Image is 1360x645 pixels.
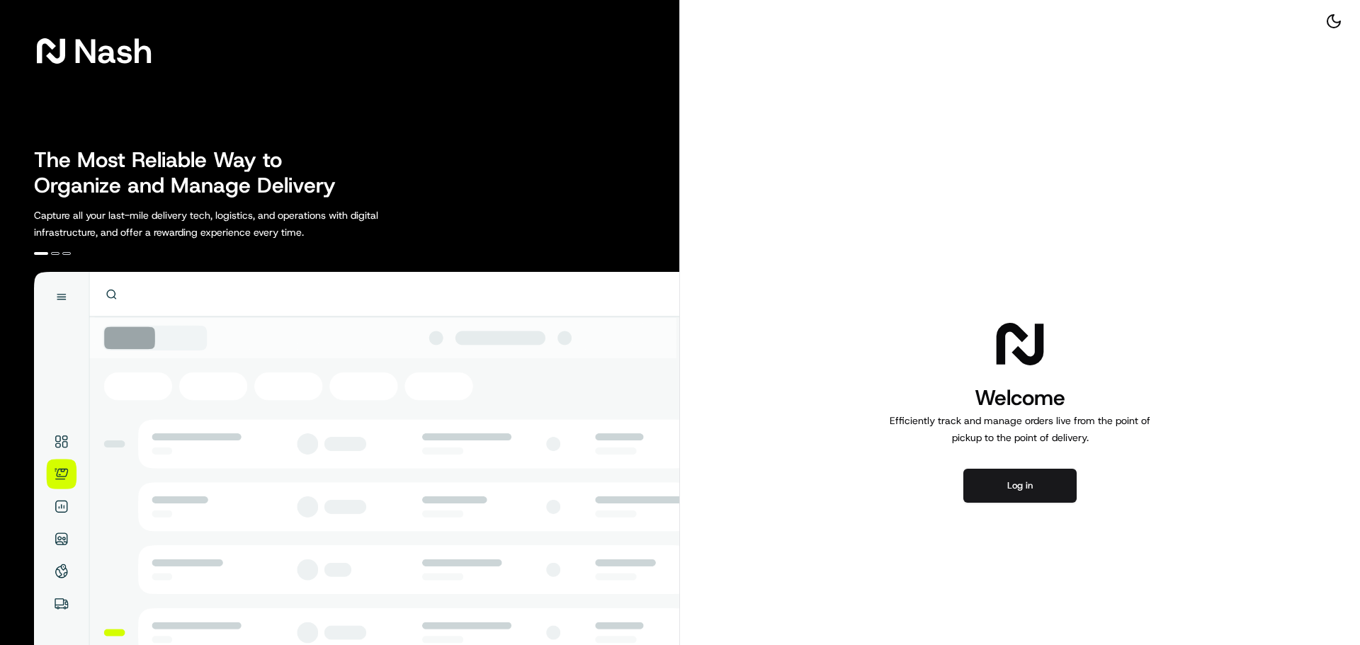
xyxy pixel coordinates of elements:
button: Log in [963,469,1077,503]
h1: Welcome [884,384,1156,412]
p: Efficiently track and manage orders live from the point of pickup to the point of delivery. [884,412,1156,446]
h2: The Most Reliable Way to Organize and Manage Delivery [34,147,351,198]
p: Capture all your last-mile delivery tech, logistics, and operations with digital infrastructure, ... [34,207,442,241]
span: Nash [74,37,152,65]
